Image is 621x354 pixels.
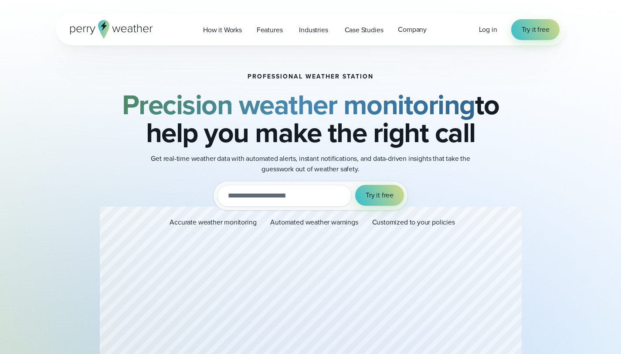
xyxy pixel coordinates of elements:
[170,217,256,228] p: Accurate weather monitoring
[122,84,475,125] strong: Precision weather monitoring
[248,73,373,80] h1: Professional Weather Station
[203,25,242,35] span: How it Works
[511,19,560,40] a: Try it free
[196,21,249,39] a: How it Works
[270,217,358,228] p: Automated weather warnings
[366,190,394,201] span: Try it free
[522,24,550,35] span: Try it free
[479,24,497,34] span: Log in
[136,153,485,174] p: Get real-time weather data with automated alerts, instant notifications, and data-driven insights...
[355,185,404,206] button: Try it free
[372,217,455,228] p: Customized to your policies
[100,91,522,146] h2: to help you make the right call
[398,24,427,35] span: Company
[337,21,391,39] a: Case Studies
[299,25,328,35] span: Industries
[257,25,283,35] span: Features
[479,24,497,35] a: Log in
[345,25,383,35] span: Case Studies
